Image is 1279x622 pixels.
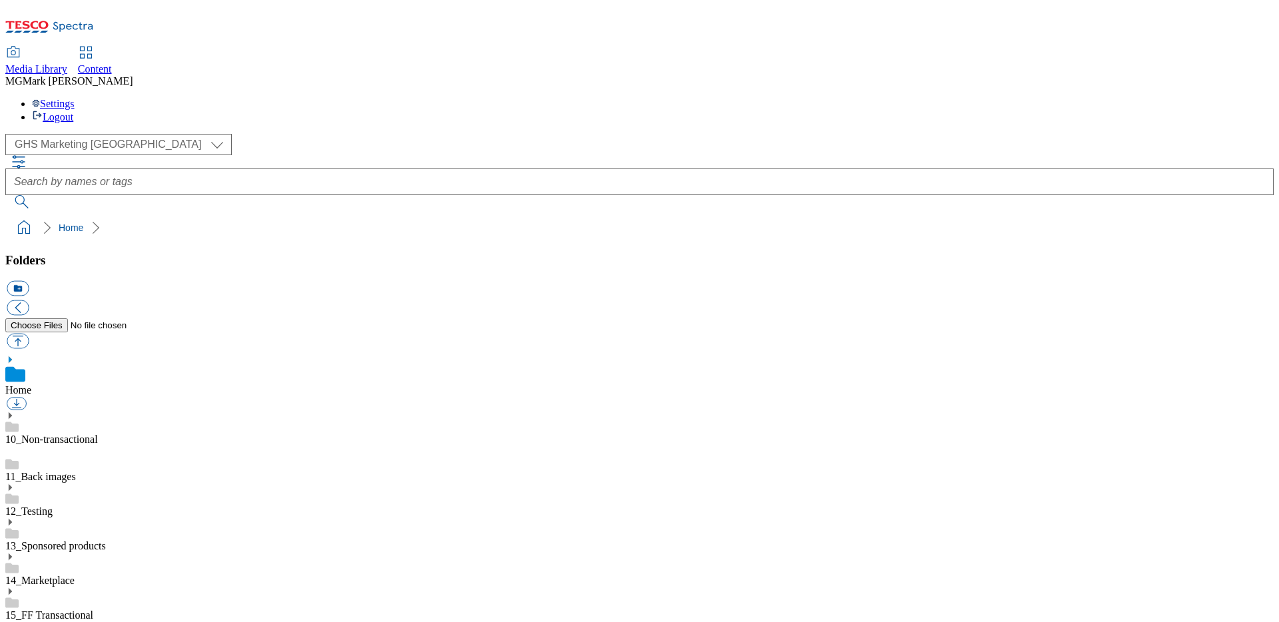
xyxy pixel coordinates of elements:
[59,222,83,233] a: Home
[5,505,53,517] a: 12_Testing
[5,168,1274,195] input: Search by names or tags
[5,215,1274,240] nav: breadcrumb
[32,111,73,123] a: Logout
[5,540,106,551] a: 13_Sponsored products
[5,75,23,87] span: MG
[5,471,76,482] a: 11_Back images
[5,384,31,396] a: Home
[5,47,67,75] a: Media Library
[13,217,35,238] a: home
[23,75,133,87] span: Mark [PERSON_NAME]
[5,63,67,75] span: Media Library
[5,434,98,445] a: 10_Non-transactional
[78,63,112,75] span: Content
[78,47,112,75] a: Content
[32,98,75,109] a: Settings
[5,575,75,586] a: 14_Marketplace
[5,609,93,621] a: 15_FF Transactional
[5,253,1274,268] h3: Folders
